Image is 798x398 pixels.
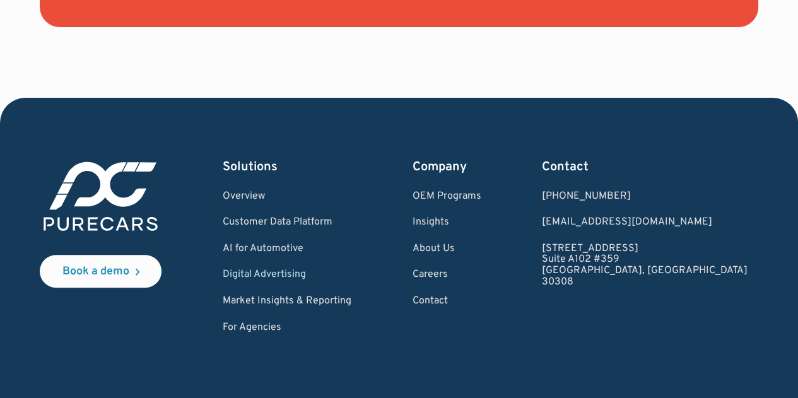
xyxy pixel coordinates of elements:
[413,217,481,228] a: Insights
[40,158,161,235] img: purecars logo
[413,191,481,202] a: OEM Programs
[223,296,351,307] a: Market Insights & Reporting
[542,191,748,202] div: [PHONE_NUMBER]
[40,255,161,288] a: Book a demo
[413,296,481,307] a: Contact
[413,269,481,281] a: Careers
[223,158,351,176] div: Solutions
[223,217,351,228] a: Customer Data Platform
[223,243,351,255] a: AI for Automotive
[413,243,481,255] a: About Us
[223,322,351,334] a: For Agencies
[223,269,351,281] a: Digital Advertising
[542,217,748,228] a: Email us
[542,243,748,288] a: [STREET_ADDRESS]Suite A102 #359[GEOGRAPHIC_DATA], [GEOGRAPHIC_DATA]30308
[62,266,129,278] div: Book a demo
[223,191,351,202] a: Overview
[542,158,748,176] div: Contact
[413,158,481,176] div: Company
